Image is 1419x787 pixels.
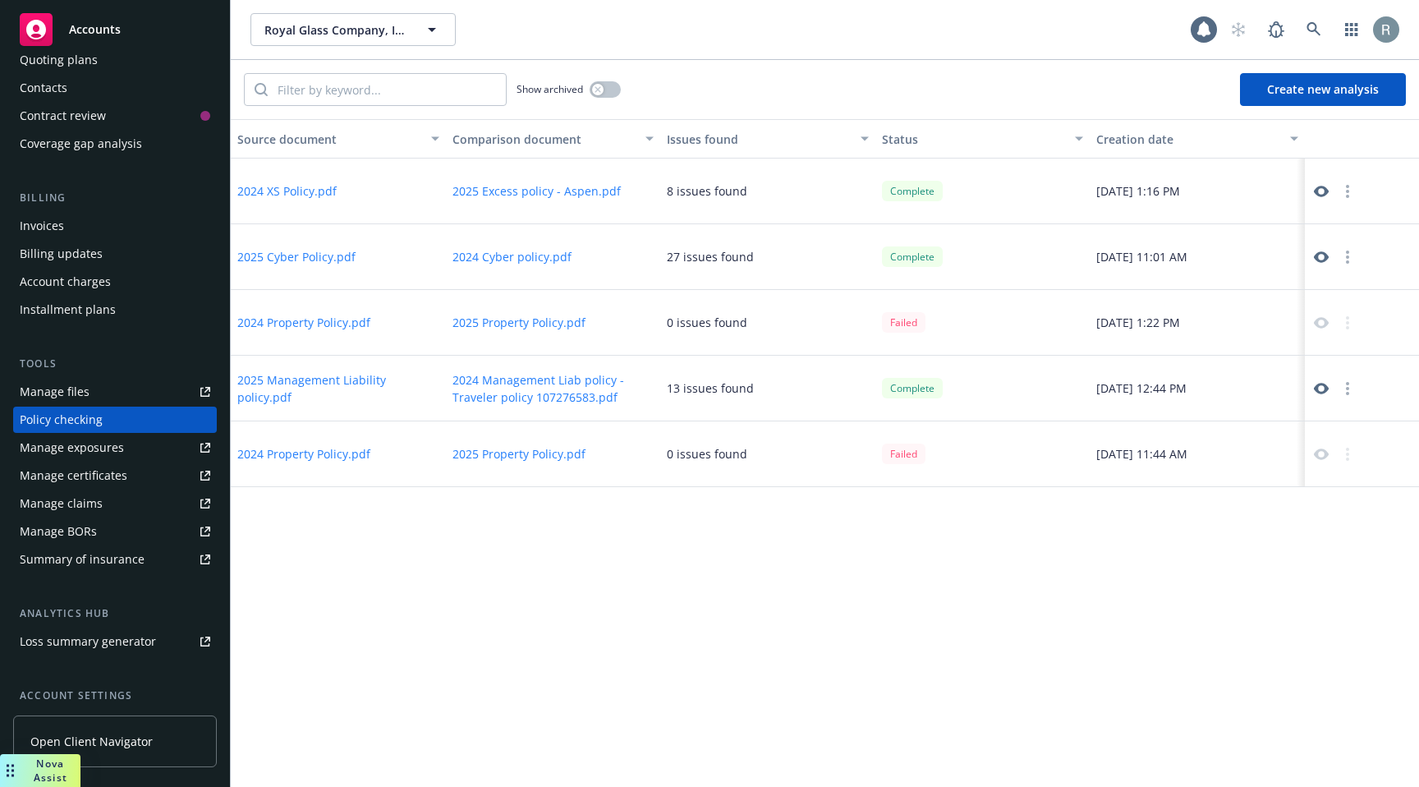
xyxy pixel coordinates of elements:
[667,445,747,463] div: 0 issues found
[13,269,217,295] a: Account charges
[264,21,406,39] span: Royal Glass Company, Inc
[237,371,439,406] button: 2025 Management Liability policy.pdf
[882,378,943,398] div: Complete
[875,119,1091,159] button: Status
[1240,73,1406,106] button: Create new analysis
[1260,13,1293,46] a: Report a Bug
[13,131,217,157] a: Coverage gap analysis
[231,119,446,159] button: Source document
[20,213,64,239] div: Invoices
[20,241,103,267] div: Billing updates
[13,7,217,53] a: Accounts
[20,379,90,405] div: Manage files
[255,83,268,96] svg: Search
[667,131,851,148] div: Issues found
[882,312,925,333] div: Failed
[237,131,421,148] div: Source document
[452,314,586,331] button: 2025 Property Policy.pdf
[13,518,217,545] a: Manage BORs
[1090,356,1305,421] div: [DATE] 12:44 PM
[20,407,103,433] div: Policy checking
[1090,119,1305,159] button: Creation date
[882,181,943,201] div: Complete
[13,605,217,622] div: Analytics hub
[452,248,572,265] button: 2024 Cyber policy.pdf
[667,182,747,200] div: 8 issues found
[20,490,103,517] div: Manage claims
[268,74,506,105] input: Filter by keyword...
[20,297,116,323] div: Installment plans
[13,103,217,129] a: Contract review
[1335,13,1368,46] a: Switch app
[20,546,145,573] div: Summary of insurance
[237,182,337,200] button: 2024 XS Policy.pdf
[20,131,142,157] div: Coverage gap analysis
[237,314,370,331] button: 2024 Property Policy.pdf
[660,119,875,159] button: Issues found
[13,47,217,73] a: Quoting plans
[237,445,370,463] button: 2024 Property Policy.pdf
[20,518,97,545] div: Manage BORs
[13,546,217,573] a: Summary of insurance
[30,733,153,750] span: Open Client Navigator
[452,445,586,463] button: 2025 Property Policy.pdf
[13,490,217,517] a: Manage claims
[882,246,943,267] div: Complete
[13,356,217,372] div: Tools
[20,628,156,655] div: Loss summary generator
[20,269,111,295] div: Account charges
[13,379,217,405] a: Manage files
[1373,16,1399,43] img: photo
[20,463,127,489] div: Manage certificates
[20,47,98,73] div: Quoting plans
[1297,13,1330,46] a: Search
[13,241,217,267] a: Billing updates
[13,407,217,433] a: Policy checking
[452,182,621,200] button: 2025 Excess policy - Aspen.pdf
[882,131,1066,148] div: Status
[237,248,356,265] button: 2025 Cyber Policy.pdf
[667,248,754,265] div: 27 issues found
[452,131,636,148] div: Comparison document
[13,435,217,461] a: Manage exposures
[13,190,217,206] div: Billing
[13,463,217,489] a: Manage certificates
[1090,290,1305,356] div: [DATE] 1:22 PM
[250,13,456,46] button: Royal Glass Company, Inc
[1090,421,1305,487] div: [DATE] 11:44 AM
[13,75,217,101] a: Contacts
[1090,224,1305,290] div: [DATE] 11:01 AM
[13,628,217,655] a: Loss summary generator
[452,371,654,406] button: 2024 Management Liab policy - Traveler policy 107276583.pdf
[13,688,217,704] div: Account settings
[69,23,121,36] span: Accounts
[20,75,67,101] div: Contacts
[446,119,661,159] button: Comparison document
[13,213,217,239] a: Invoices
[1096,131,1280,148] div: Creation date
[20,435,124,461] div: Manage exposures
[1090,159,1305,224] div: [DATE] 1:16 PM
[667,380,754,397] div: 13 issues found
[882,444,925,464] div: Failed
[517,82,583,96] span: Show archived
[1222,13,1255,46] a: Start snowing
[34,757,67,785] span: Nova Assist
[13,297,217,323] a: Installment plans
[667,314,747,331] div: 0 issues found
[20,103,106,129] div: Contract review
